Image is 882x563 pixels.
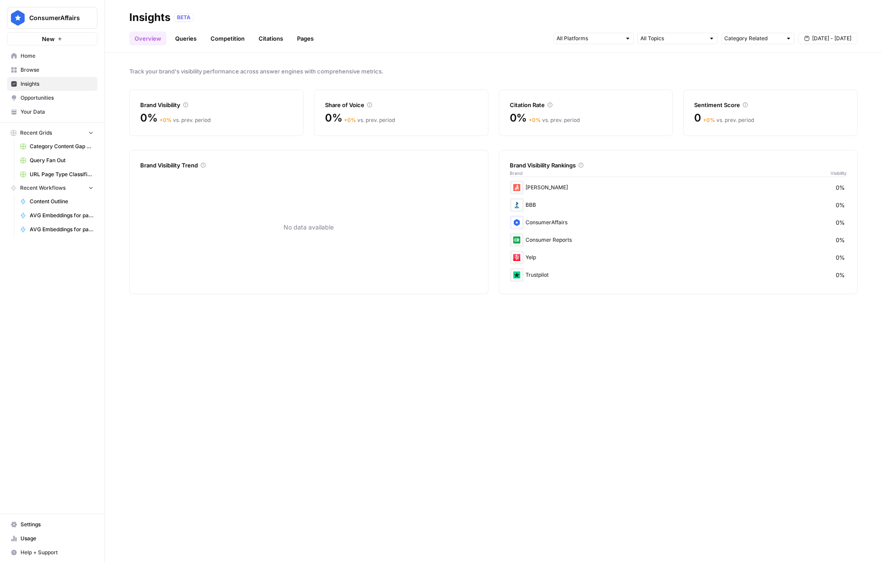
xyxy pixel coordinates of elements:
span: Help + Support [21,549,93,556]
span: New [42,35,55,43]
a: Settings [7,518,97,532]
div: Sentiment Score [694,101,847,109]
img: jxxu1ngnltbs9xdgbky6wvt4s7w6 [512,270,522,280]
a: Opportunities [7,91,97,105]
button: Workspace: ConsumerAffairs [7,7,97,29]
button: Recent Grids [7,126,97,139]
span: Insights [21,80,93,88]
span: 0% [836,218,845,227]
a: Category Content Gap Analysis [16,139,97,153]
span: 0% [836,271,845,279]
div: Consumer Reports [510,233,847,247]
a: Pages [292,31,319,45]
button: Recent Workflows [7,181,97,195]
div: ConsumerAffairs [510,215,847,229]
span: Browse [21,66,93,74]
div: Trustpilot [510,268,847,282]
div: Share of Voice [325,101,477,109]
span: Opportunities [21,94,93,102]
span: 0% [140,111,158,125]
span: + 0 % [529,117,541,123]
span: Settings [21,521,93,528]
img: 3q6xcs3n6t5mnhu8sma2a4ns0z39 [512,252,522,263]
span: 0% [325,111,342,125]
span: [DATE] - [DATE] [812,35,851,42]
span: URL Page Type Classification [30,170,93,178]
span: Usage [21,535,93,542]
div: vs. prev. period [529,116,580,124]
div: Insights [129,10,170,24]
div: Citation Rate [510,101,662,109]
div: Brand Visibility Rankings [510,161,847,170]
div: vs. prev. period [159,116,211,124]
a: Usage [7,532,97,546]
span: Visibility [830,170,847,177]
div: [PERSON_NAME] [510,181,847,195]
span: 0% [836,236,845,244]
input: All Platforms [557,34,621,43]
span: + 0 % [159,117,172,123]
img: t70f4vovc11v830o80mmiki856ym [512,235,522,245]
a: Competition [205,31,250,45]
a: URL Page Type Classification [16,167,97,181]
span: Content Outline [30,198,93,205]
img: ConsumerAffairs Logo [10,10,26,26]
span: 0% [836,183,845,192]
div: BBB [510,198,847,212]
span: Recent Workflows [20,184,66,192]
a: Content Outline [16,195,97,209]
span: 0% [836,201,845,209]
a: Queries [170,31,202,45]
div: Yelp [510,250,847,264]
a: Your Data [7,105,97,119]
span: Your Data [21,108,93,116]
span: Category Content Gap Analysis [30,142,93,150]
span: + 0 % [703,117,715,123]
span: 0% [836,253,845,262]
span: Brand [510,170,522,177]
a: Browse [7,63,97,77]
span: 0% [510,111,527,125]
div: Brand Visibility [140,101,293,109]
a: AVG Embeddings for page and Target Keyword [16,209,97,222]
a: Query Fan Out [16,153,97,167]
a: AVG Embeddings for page and Target Keyword - Using Pasted page content [16,222,97,236]
button: Help + Support [7,546,97,560]
div: vs. prev. period [344,116,395,124]
input: All Topics [640,34,705,43]
button: [DATE] - [DATE] [798,33,858,44]
div: vs. prev. period [703,116,754,124]
img: jrk7f65gx1seb1nqj2h1yqhip6g3 [512,182,522,193]
a: Insights [7,77,97,91]
span: AVG Embeddings for page and Target Keyword - Using Pasted page content [30,226,93,233]
span: Query Fan Out [30,156,93,164]
a: Home [7,49,97,63]
a: Overview [129,31,166,45]
span: Recent Grids [20,129,52,137]
img: ma4hhubahjulx2i6dfb4q63ineku [512,217,522,228]
span: + 0 % [344,117,356,123]
span: AVG Embeddings for page and Target Keyword [30,212,93,219]
div: BETA [174,13,194,22]
button: New [7,32,97,45]
div: Brand Visibility Trend [140,161,477,170]
img: eoetbtktmfm8obi00okpand35e5y [512,200,522,210]
input: Category Related [724,34,782,43]
span: Track your brand's visibility performance across answer engines with comprehensive metrics. [129,67,858,76]
span: 0 [694,111,701,125]
a: Citations [253,31,288,45]
span: Home [21,52,93,60]
div: No data available [140,171,477,283]
span: ConsumerAffairs [29,14,82,22]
